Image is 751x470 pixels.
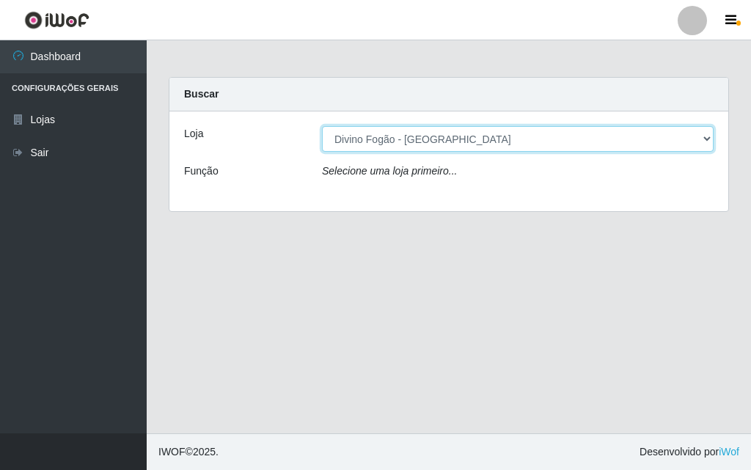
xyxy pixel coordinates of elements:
[322,165,457,177] i: Selecione uma loja primeiro...
[719,446,739,458] a: iWof
[24,11,89,29] img: CoreUI Logo
[640,444,739,460] span: Desenvolvido por
[158,446,186,458] span: IWOF
[158,444,219,460] span: © 2025 .
[184,88,219,100] strong: Buscar
[184,126,203,142] label: Loja
[184,164,219,179] label: Função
